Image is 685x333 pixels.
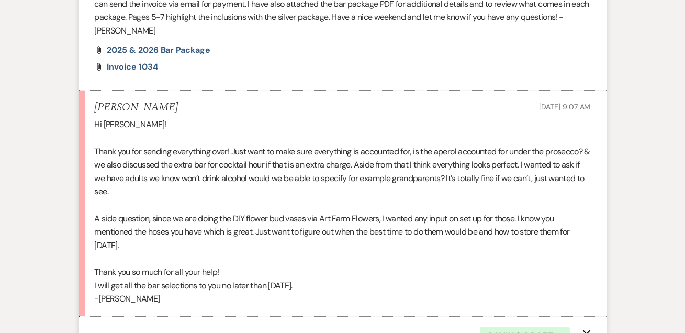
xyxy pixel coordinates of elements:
[95,212,591,252] p: A side question, since we are doing the DIY flower bud vases via Art Farm Flowers, I wanted any i...
[95,292,591,306] p: -[PERSON_NAME]
[95,265,591,279] p: Thank you so much for all your help!
[95,279,591,293] p: I will get all the bar selections to you no later than [DATE].
[107,61,158,72] span: Invoice 1034
[107,63,158,71] a: Invoice 1034
[539,102,590,112] span: [DATE] 9:07 AM
[107,46,210,54] a: 2025 & 2026 Bar Package
[95,145,591,198] p: Thank you for sending everything over! Just want to make sure everything is accounted for, is the...
[95,101,178,114] h5: [PERSON_NAME]
[107,45,210,56] span: 2025 & 2026 Bar Package
[95,118,591,131] p: Hi [PERSON_NAME]!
